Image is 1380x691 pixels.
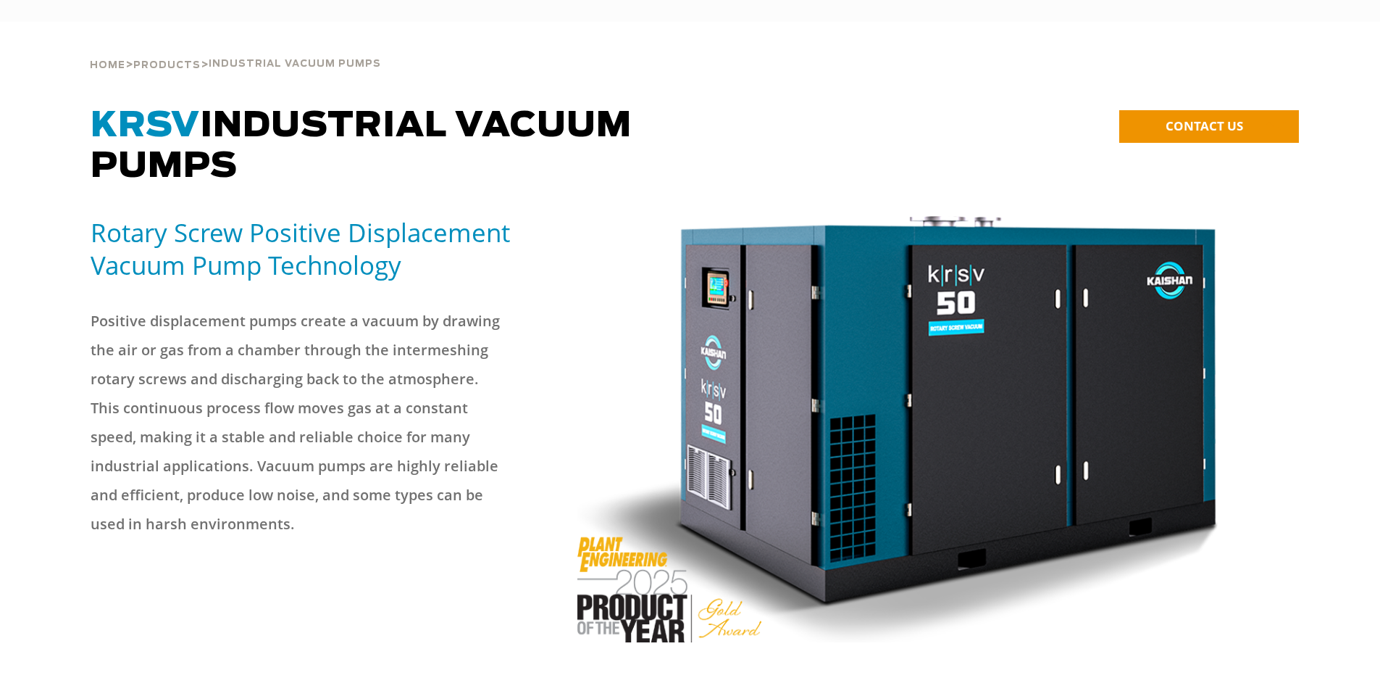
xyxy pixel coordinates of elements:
img: POY-KRSV [577,216,1219,642]
span: CONTACT US [1166,117,1243,134]
span: Products [133,61,201,70]
a: CONTACT US [1119,110,1299,143]
span: Industrial Vacuum Pumps [91,109,632,184]
a: Home [90,58,125,71]
span: Home [90,61,125,70]
h5: Rotary Screw Positive Displacement Vacuum Pump Technology [91,216,560,281]
a: Products [133,58,201,71]
p: Positive displacement pumps create a vacuum by drawing the air or gas from a chamber through the ... [91,307,511,539]
div: > > [90,22,381,77]
span: Industrial Vacuum Pumps [209,59,381,69]
span: KRSV [91,109,200,144]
